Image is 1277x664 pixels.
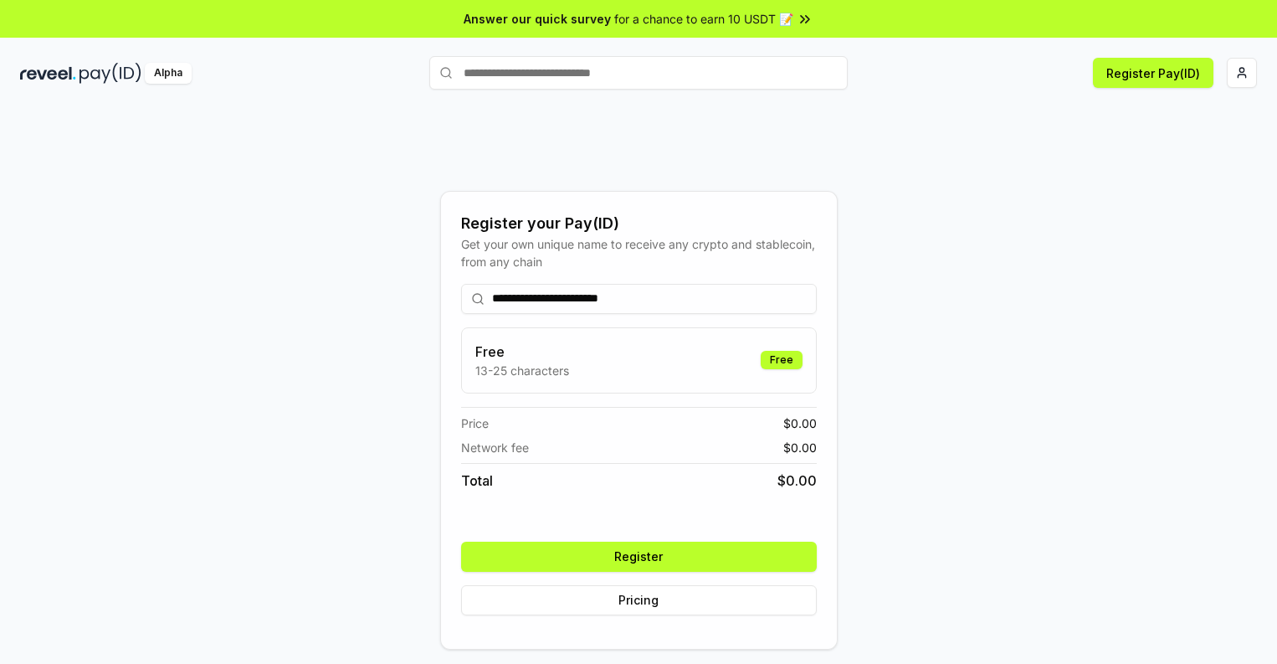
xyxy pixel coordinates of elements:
[614,10,793,28] span: for a chance to earn 10 USDT 📝
[145,63,192,84] div: Alpha
[461,212,817,235] div: Register your Pay(ID)
[475,362,569,379] p: 13-25 characters
[475,342,569,362] h3: Free
[461,471,493,491] span: Total
[461,585,817,615] button: Pricing
[777,471,817,491] span: $ 0.00
[783,414,817,432] span: $ 0.00
[461,542,817,572] button: Register
[464,10,611,28] span: Answer our quick survey
[1093,58,1213,88] button: Register Pay(ID)
[79,63,141,84] img: pay_id
[461,439,529,456] span: Network fee
[461,414,489,432] span: Price
[20,63,76,84] img: reveel_dark
[783,439,817,456] span: $ 0.00
[461,235,817,270] div: Get your own unique name to receive any crypto and stablecoin, from any chain
[761,351,803,369] div: Free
